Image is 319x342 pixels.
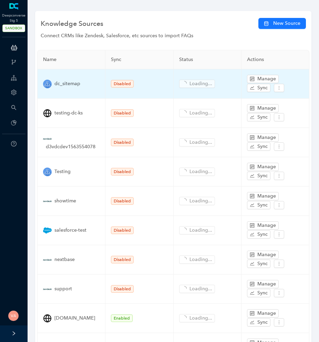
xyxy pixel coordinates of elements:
span: Testing [54,168,71,175]
span: loading [181,168,188,175]
div: Connect CRMs like Zendesk, Salesforce, etc sources to import FAQs [41,32,306,40]
th: Status [174,50,241,69]
button: more [274,172,284,180]
button: more [274,84,284,92]
span: Sync [257,289,268,297]
button: stockSync [247,113,270,121]
span: more [277,203,281,208]
span: more [277,261,281,266]
span: Disabled [111,80,134,88]
span: loading [181,256,188,263]
span: Sync [257,84,268,92]
span: control [250,311,255,316]
span: New Source [273,20,300,27]
span: loading [181,227,188,233]
img: crm-icon [43,226,52,235]
button: Loading... [179,314,215,322]
button: more [274,318,284,326]
span: loading [181,139,188,145]
span: more [277,173,281,178]
span: support [54,285,72,293]
button: controlManage [247,192,279,200]
button: controlManage [247,104,279,112]
button: Loading... [179,109,215,117]
button: stockSync [247,318,270,326]
img: crm-icon [43,197,52,205]
span: Manage [257,251,276,259]
span: control [250,135,255,140]
button: New Source [258,18,306,29]
button: stockSync [247,289,270,297]
span: Loading... [189,227,212,234]
span: Sync [257,201,268,209]
button: more [274,113,284,121]
span: more [277,291,281,295]
button: Loading... [179,226,215,234]
img: crm-icon [43,314,52,323]
button: more [274,142,284,151]
span: Disabled [111,139,134,146]
span: Disabled [111,168,134,175]
span: Disabled [111,227,134,234]
span: Loading... [189,80,212,88]
span: stock [250,261,255,266]
span: pie-chart [11,120,17,125]
span: Sync [257,172,268,180]
img: crm-icon [43,80,52,88]
span: stock [250,232,255,237]
button: Loading... [179,197,215,205]
button: Loading... [179,168,215,176]
button: controlManage [247,309,279,318]
th: Actions [241,50,309,69]
span: branches [11,59,17,65]
span: loading [181,285,188,292]
span: Sync [257,319,268,326]
span: stock [250,115,255,120]
span: stock [250,173,255,178]
span: control [250,252,255,257]
span: Knowledge Sources [41,18,103,29]
span: Disabled [111,285,134,293]
span: control [250,194,255,199]
span: Loading... [189,139,212,146]
span: nextbase [54,256,75,263]
th: Sync [105,50,173,69]
span: d3vdcdev1563554078 [46,143,95,151]
img: crm-icon [43,134,52,143]
img: crm-icon [43,285,52,293]
img: crm-icon [43,109,52,118]
button: Loading... [179,80,215,88]
span: Manage [257,310,276,317]
span: more [277,232,281,237]
button: Loading... [179,255,215,264]
button: more [274,201,284,209]
span: stock [250,291,255,295]
span: stock [250,320,255,325]
span: Sync [257,143,268,150]
span: salesforce-test [54,227,86,234]
span: control [250,282,255,286]
button: controlManage [247,163,279,171]
span: stock [250,203,255,208]
button: more [274,289,284,297]
button: stockSync [247,201,270,209]
button: stockSync [247,172,270,180]
span: stock [250,85,255,90]
span: Manage [257,280,276,288]
span: more [277,144,281,149]
span: Disabled [111,256,134,263]
span: SANDBOX [2,24,25,32]
span: Manage [257,192,276,200]
span: Loading... [189,256,212,263]
span: Disabled [111,109,134,117]
span: control [250,164,255,169]
span: Enabled [111,314,133,322]
span: control [250,106,255,111]
span: Loading... [189,109,212,117]
button: controlManage [247,280,279,288]
span: Loading... [189,197,212,205]
button: controlManage [247,75,279,83]
span: more [277,85,281,90]
span: Manage [257,163,276,171]
span: loading [181,109,188,116]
